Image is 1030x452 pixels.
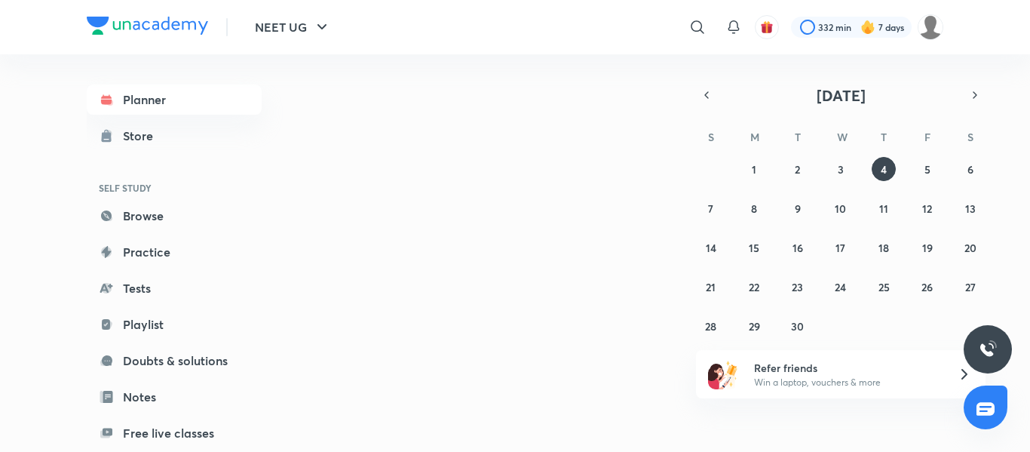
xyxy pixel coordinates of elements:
[786,275,810,299] button: September 23, 2025
[922,241,933,255] abbr: September 19, 2025
[860,20,875,35] img: streak
[922,201,932,216] abbr: September 12, 2025
[792,280,803,294] abbr: September 23, 2025
[878,241,889,255] abbr: September 18, 2025
[708,201,713,216] abbr: September 7, 2025
[829,275,853,299] button: September 24, 2025
[87,85,262,115] a: Planner
[786,314,810,338] button: September 30, 2025
[749,241,759,255] abbr: September 15, 2025
[924,130,930,144] abbr: Friday
[87,175,262,201] h6: SELF STUDY
[87,201,262,231] a: Browse
[958,235,982,260] button: September 20, 2025
[795,162,800,177] abbr: September 2, 2025
[87,121,262,151] a: Store
[706,280,716,294] abbr: September 21, 2025
[87,418,262,448] a: Free live classes
[915,275,940,299] button: September 26, 2025
[87,346,262,376] a: Doubts & solutions
[706,241,716,255] abbr: September 14, 2025
[786,235,810,260] button: September 16, 2025
[749,280,759,294] abbr: September 22, 2025
[967,130,973,144] abbr: Saturday
[921,280,933,294] abbr: September 26, 2025
[817,85,866,106] span: [DATE]
[750,130,759,144] abbr: Monday
[872,157,896,181] button: September 4, 2025
[881,162,887,177] abbr: September 4, 2025
[742,275,766,299] button: September 22, 2025
[915,235,940,260] button: September 19, 2025
[246,12,340,42] button: NEET UG
[967,162,973,177] abbr: September 6, 2025
[835,201,846,216] abbr: September 10, 2025
[786,157,810,181] button: September 2, 2025
[879,201,888,216] abbr: September 11, 2025
[760,20,774,34] img: avatar
[717,85,964,106] button: [DATE]
[958,157,982,181] button: September 6, 2025
[795,130,801,144] abbr: Tuesday
[837,130,848,144] abbr: Wednesday
[87,273,262,303] a: Tests
[838,162,844,177] abbr: September 3, 2025
[964,241,976,255] abbr: September 20, 2025
[742,157,766,181] button: September 1, 2025
[979,340,997,358] img: ttu
[835,280,846,294] abbr: September 24, 2025
[699,275,723,299] button: September 21, 2025
[829,196,853,220] button: September 10, 2025
[699,235,723,260] button: September 14, 2025
[872,275,896,299] button: September 25, 2025
[87,17,208,38] a: Company Logo
[754,376,940,389] p: Win a laptop, vouchers & more
[699,196,723,220] button: September 7, 2025
[791,319,804,334] abbr: September 30, 2025
[792,241,803,255] abbr: September 16, 2025
[87,237,262,267] a: Practice
[742,196,766,220] button: September 8, 2025
[708,359,738,389] img: referral
[915,157,940,181] button: September 5, 2025
[795,201,801,216] abbr: September 9, 2025
[881,130,887,144] abbr: Thursday
[878,280,890,294] abbr: September 25, 2025
[699,314,723,338] button: September 28, 2025
[749,319,760,334] abbr: September 29, 2025
[705,319,716,334] abbr: September 28, 2025
[751,201,757,216] abbr: September 8, 2025
[915,196,940,220] button: September 12, 2025
[123,127,162,145] div: Store
[835,241,845,255] abbr: September 17, 2025
[872,235,896,260] button: September 18, 2025
[786,196,810,220] button: September 9, 2025
[742,235,766,260] button: September 15, 2025
[965,280,976,294] abbr: September 27, 2025
[708,130,714,144] abbr: Sunday
[872,196,896,220] button: September 11, 2025
[752,162,756,177] abbr: September 1, 2025
[87,17,208,35] img: Company Logo
[87,382,262,412] a: Notes
[87,309,262,340] a: Playlist
[829,235,853,260] button: September 17, 2025
[958,275,982,299] button: September 27, 2025
[829,157,853,181] button: September 3, 2025
[924,162,930,177] abbr: September 5, 2025
[965,201,976,216] abbr: September 13, 2025
[918,14,943,40] img: Anubhavi Saxena
[958,196,982,220] button: September 13, 2025
[755,15,779,39] button: avatar
[742,314,766,338] button: September 29, 2025
[754,360,940,376] h6: Refer friends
